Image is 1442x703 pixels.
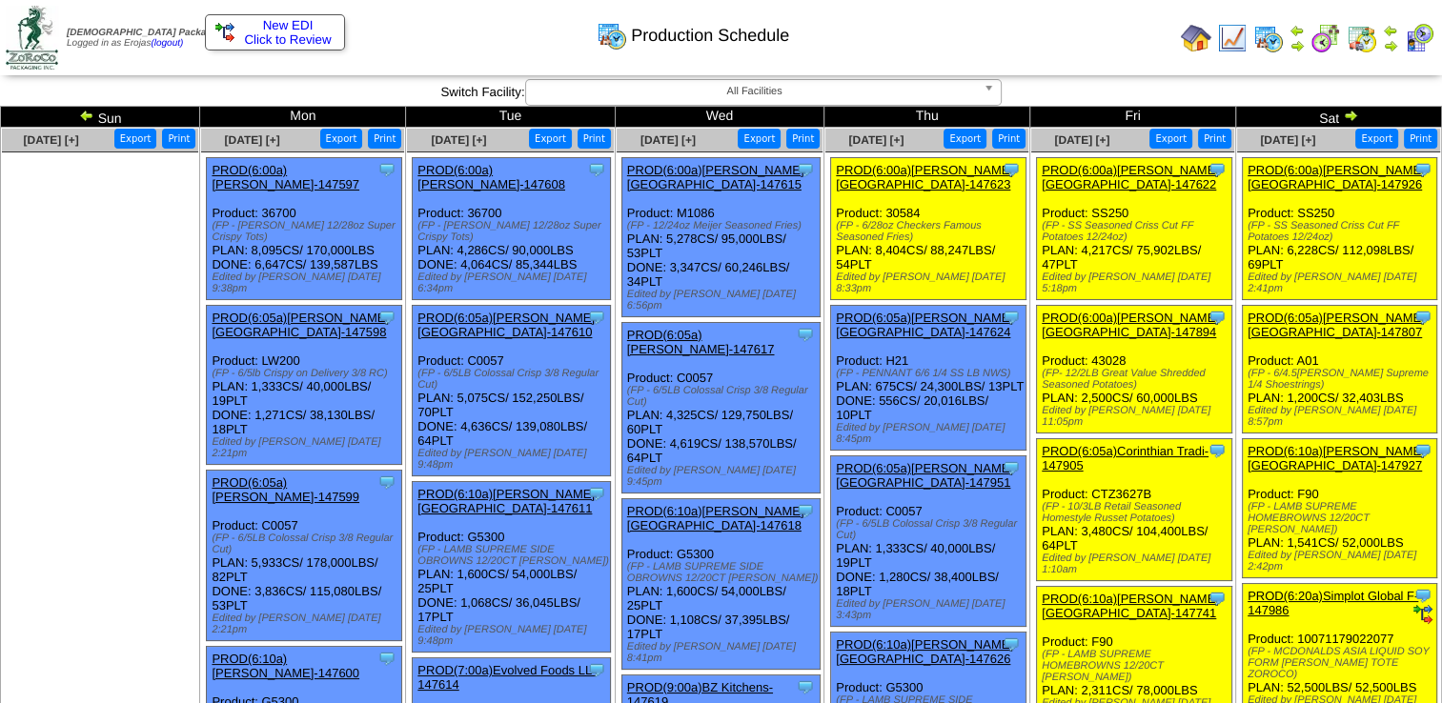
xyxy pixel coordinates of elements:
div: Product: SS250 PLAN: 6,228CS / 112,098LBS / 69PLT [1243,158,1437,300]
img: arrowleft.gif [1383,23,1398,38]
div: Product: G5300 PLAN: 1,600CS / 54,000LBS / 25PLT DONE: 1,068CS / 36,045LBS / 17PLT [413,482,611,653]
a: PROD(6:00a)[PERSON_NAME][GEOGRAPHIC_DATA]-147615 [627,163,804,191]
span: All Facilities [534,80,976,103]
div: Product: C0057 PLAN: 1,333CS / 40,000LBS / 19PLT DONE: 1,280CS / 38,400LBS / 18PLT [831,456,1026,627]
button: Print [1404,129,1437,149]
a: [DATE] [+] [1054,133,1109,147]
div: Edited by [PERSON_NAME] [DATE] 2:42pm [1248,550,1436,572]
img: Tooltip [796,677,815,696]
img: Tooltip [1413,586,1432,605]
div: Product: G5300 PLAN: 1,600CS / 54,000LBS / 25PLT DONE: 1,108CS / 37,395LBS / 17PLT [621,499,820,670]
img: Tooltip [377,649,396,668]
a: PROD(6:05a)[PERSON_NAME][GEOGRAPHIC_DATA]-147610 [417,311,595,339]
img: Tooltip [587,160,606,179]
div: Product: SS250 PLAN: 4,217CS / 75,902LBS / 47PLT [1037,158,1231,300]
img: home.gif [1181,23,1211,53]
button: Print [786,129,820,149]
img: Tooltip [1208,589,1227,608]
a: PROD(6:00a)[PERSON_NAME][GEOGRAPHIC_DATA]-147926 [1248,163,1425,191]
button: Export [114,129,157,149]
a: PROD(6:20a)Simplot Global F-147986 [1248,589,1418,617]
div: Edited by [PERSON_NAME] [DATE] 8:41pm [627,641,820,664]
td: Sun [1,107,200,128]
div: (FP- 12/2LB Great Value Shredded Seasoned Potatoes) [1042,368,1230,391]
img: Tooltip [1413,160,1432,179]
img: Tooltip [1413,308,1432,327]
img: arrowleft.gif [1290,23,1305,38]
div: (FP - SS Seasoned Criss Cut FF Potatoes 12/24oz) [1042,220,1230,243]
div: Edited by [PERSON_NAME] [DATE] 6:56pm [627,289,820,311]
img: calendarblend.gif [1310,23,1341,53]
img: Tooltip [587,660,606,679]
div: Product: F90 PLAN: 1,541CS / 52,000LBS [1243,439,1437,578]
div: Edited by [PERSON_NAME] [DATE] 9:48pm [417,624,610,647]
div: Product: C0057 PLAN: 5,933CS / 178,000LBS / 82PLT DONE: 3,836CS / 115,080LBS / 53PLT [207,471,401,641]
img: arrowleft.gif [79,108,94,123]
div: Edited by [PERSON_NAME] [DATE] 1:10am [1042,552,1230,575]
td: Mon [200,107,406,128]
button: Print [578,129,611,149]
div: Edited by [PERSON_NAME] [DATE] 8:33pm [836,271,1025,294]
div: (FP - 10/3LB Retail Seasoned Homestyle Russet Potatoes) [1042,501,1230,524]
div: Product: A01 PLAN: 1,200CS / 32,403LBS [1243,306,1437,433]
img: Tooltip [377,472,396,492]
img: Tooltip [377,308,396,327]
a: PROD(6:05a)[PERSON_NAME]-147599 [212,475,359,504]
a: PROD(6:00a)[PERSON_NAME][GEOGRAPHIC_DATA]-147623 [836,163,1013,191]
a: New EDI Click to Review [215,18,335,47]
a: [DATE] [+] [225,133,280,147]
button: Export [320,129,363,149]
span: [DEMOGRAPHIC_DATA] Packaging [67,28,226,38]
img: Tooltip [796,325,815,344]
div: Edited by [PERSON_NAME] [DATE] 5:18pm [1042,271,1230,294]
img: Tooltip [1413,441,1432,460]
img: ediSmall.gif [1413,605,1432,624]
td: Tue [406,107,615,128]
div: (FP - MCDONALDS ASIA LIQUID SOY FORM [PERSON_NAME] TOTE ZOROCO) [1248,646,1436,680]
div: Product: 30584 PLAN: 8,404CS / 88,247LBS / 54PLT [831,158,1026,300]
a: PROD(6:05a)[PERSON_NAME][GEOGRAPHIC_DATA]-147807 [1248,311,1425,339]
a: PROD(7:00a)Evolved Foods LL-147614 [417,663,596,692]
img: Tooltip [1002,458,1021,477]
a: PROD(6:10a)[PERSON_NAME]-147600 [212,652,359,680]
img: Tooltip [1208,308,1227,327]
div: (FP - 6/5LB Colossal Crisp 3/8 Regular Cut) [212,532,400,555]
td: Fri [1030,107,1236,128]
img: calendarinout.gif [1347,23,1377,53]
span: [DATE] [+] [24,133,79,147]
div: Product: H21 PLAN: 675CS / 24,300LBS / 13PLT DONE: 556CS / 20,016LBS / 10PLT [831,306,1026,451]
a: [DATE] [+] [431,133,486,147]
td: Wed [615,107,823,128]
div: Edited by [PERSON_NAME] [DATE] 8:45pm [836,422,1025,445]
span: Production Schedule [631,26,789,46]
button: Export [1355,129,1398,149]
img: line_graph.gif [1217,23,1248,53]
div: (FP - LAMB SUPREME HOMEBROWNS 12/20CT [PERSON_NAME]) [1248,501,1436,535]
div: Edited by [PERSON_NAME] [DATE] 11:05pm [1042,405,1230,428]
img: Tooltip [587,484,606,503]
a: PROD(6:00a)[PERSON_NAME]-147608 [417,163,565,191]
img: calendarprod.gif [1253,23,1284,53]
div: Product: 43028 PLAN: 2,500CS / 60,000LBS [1037,306,1231,433]
div: Product: M1086 PLAN: 5,278CS / 95,000LBS / 53PLT DONE: 3,347CS / 60,246LBS / 34PLT [621,158,820,317]
td: Thu [824,107,1030,128]
a: [DATE] [+] [848,133,904,147]
button: Print [368,129,401,149]
div: Edited by [PERSON_NAME] [DATE] 2:41pm [1248,271,1436,294]
a: PROD(6:05a)[PERSON_NAME]-147617 [627,328,775,356]
a: PROD(6:00a)[PERSON_NAME]-147597 [212,163,359,191]
img: Tooltip [796,501,815,520]
div: Product: C0057 PLAN: 5,075CS / 152,250LBS / 70PLT DONE: 4,636CS / 139,080LBS / 64PLT [413,306,611,476]
a: PROD(6:05a)Corinthian Tradi-147905 [1042,444,1208,472]
a: PROD(6:10a)[PERSON_NAME][GEOGRAPHIC_DATA]-147927 [1248,444,1425,472]
span: Click to Review [215,32,335,47]
a: [DATE] [+] [1260,133,1315,147]
span: New EDI [263,18,314,32]
div: (FP - [PERSON_NAME] 12/28oz Super Crispy Tots) [212,220,400,243]
div: (FP - PENNANT 6/6 1/4 SS LB NWS) [836,368,1025,379]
